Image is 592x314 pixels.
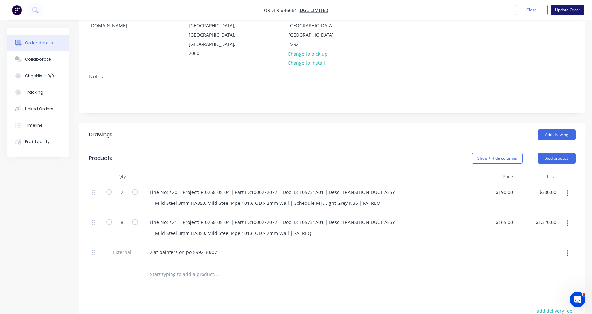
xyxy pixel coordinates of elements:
button: Checklists 0/0 [7,68,69,84]
img: Factory [12,5,22,15]
button: Linked Orders [7,101,69,117]
div: Line No: #20 | Project: R-0258-05-04 | Part ID:1000272077 | Doc ID: 105731A01 | Desc: TRANSITION ... [144,187,400,197]
div: Qty [102,170,142,183]
div: Notes [89,74,576,80]
div: Linked Orders [25,106,53,112]
button: Close [515,5,548,15]
button: Show / Hide columns [472,153,523,164]
div: Tracking [25,89,43,95]
button: Update Order [551,5,584,15]
button: Order details [7,35,69,51]
div: Drawings [89,131,112,139]
div: Mild Steel 3mm HA350, Mild Steel Pipe 101.6 OD x 2mm Wall | Schedule M1, Light Grey N35 | FAI REQ [150,198,386,208]
div: Products [89,154,112,162]
div: [EMAIL_ADDRESS][DOMAIN_NAME] [89,12,144,30]
span: External [105,249,139,256]
div: Checklists 0/0 [25,73,54,79]
div: Line No: #21 | Project: R-0258-05-04 | Part ID:1000272077 | Doc ID: 105731A01 | Desc: TRANSITION ... [144,217,400,227]
div: BROADMEADOW, [GEOGRAPHIC_DATA], [GEOGRAPHIC_DATA], 2292 [288,12,343,49]
div: Profitability [25,139,50,145]
button: Add drawing [538,129,576,140]
div: 2 at painters on po 5992 30/07 [144,247,222,257]
iframe: Intercom live chat [570,292,585,307]
span: Order #46664 - [264,7,300,13]
div: Timeline [25,122,43,128]
div: Price [472,170,515,183]
button: Change to pick up [284,49,331,58]
div: Order details [25,40,53,46]
input: Start typing to add a product... [150,268,282,281]
button: Collaborate [7,51,69,68]
div: [GEOGRAPHIC_DATA], [GEOGRAPHIC_DATA], [GEOGRAPHIC_DATA], 2060 [189,21,243,58]
button: Tracking [7,84,69,101]
button: Add product [538,153,576,164]
div: Mild Steel 3mm HA350, Mild Steel Pipe 101.6 OD x 2mm Wall | FAI REQ [150,228,317,238]
div: Collaborate [25,56,51,62]
div: Total [515,170,559,183]
button: Profitability [7,134,69,150]
button: Change to install [284,58,328,67]
a: UGL LIMITED [300,7,328,13]
button: Timeline [7,117,69,134]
